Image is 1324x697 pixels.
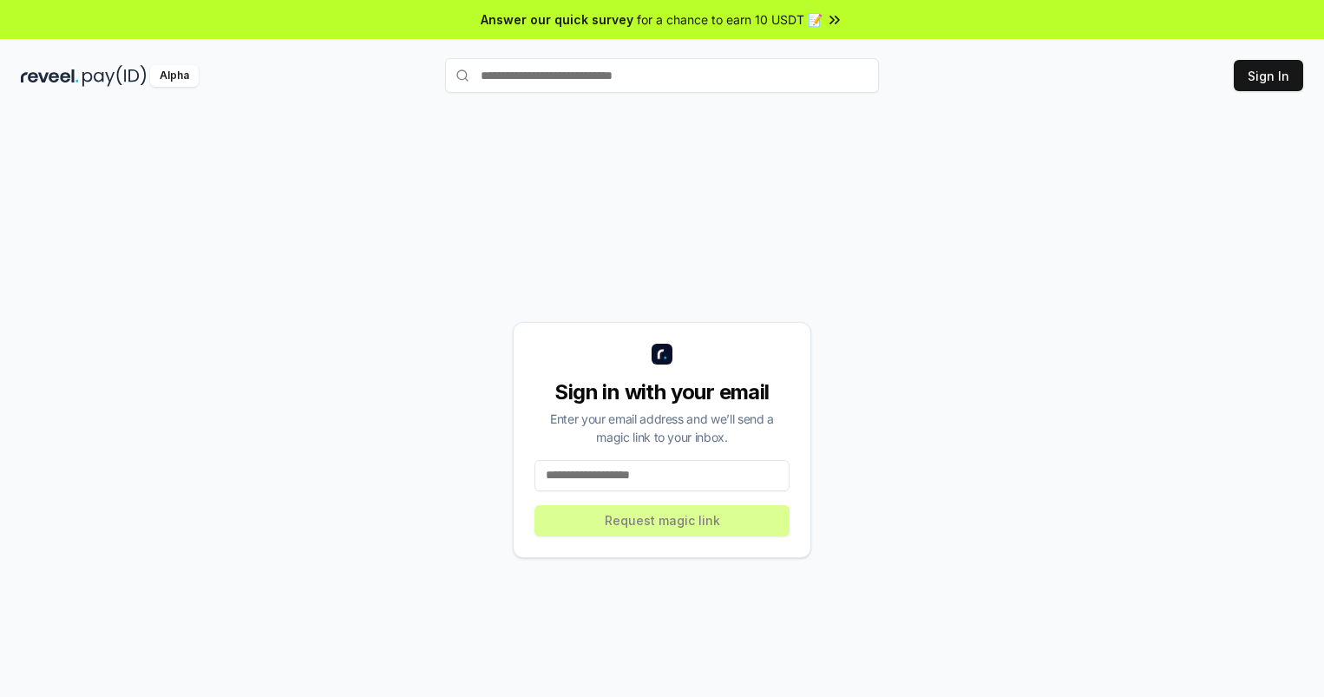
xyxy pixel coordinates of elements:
img: pay_id [82,65,147,87]
img: reveel_dark [21,65,79,87]
button: Sign In [1234,60,1303,91]
span: for a chance to earn 10 USDT 📝 [637,10,823,29]
img: logo_small [652,344,672,365]
div: Enter your email address and we’ll send a magic link to your inbox. [534,410,790,446]
div: Alpha [150,65,199,87]
span: Answer our quick survey [481,10,633,29]
div: Sign in with your email [534,378,790,406]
